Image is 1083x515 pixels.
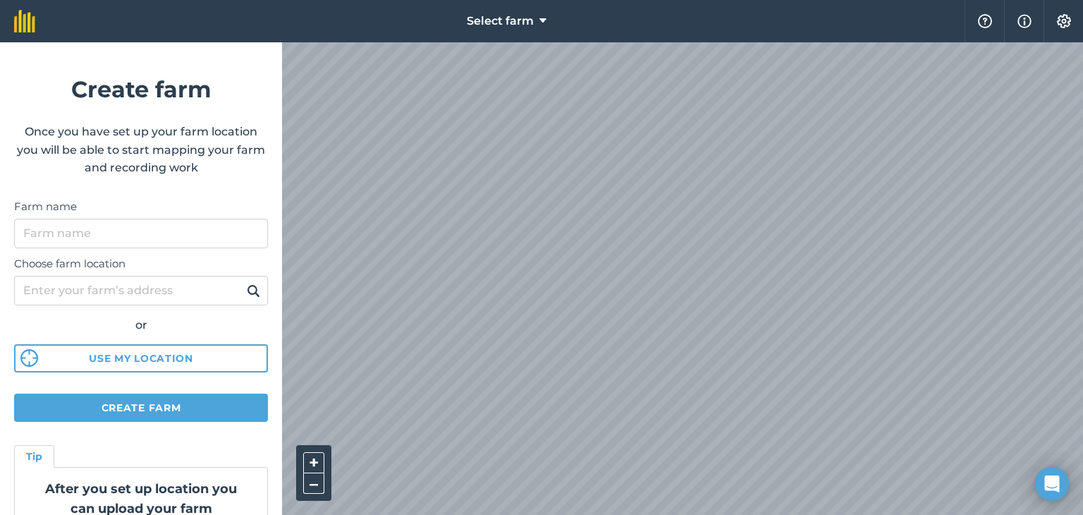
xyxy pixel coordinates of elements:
[303,452,324,473] button: +
[14,10,35,32] img: fieldmargin Logo
[14,198,268,215] label: Farm name
[247,282,260,299] img: svg+xml;base64,PHN2ZyB4bWxucz0iaHR0cDovL3d3dy53My5vcmcvMjAwMC9zdmciIHdpZHRoPSIxOSIgaGVpZ2h0PSIyNC...
[14,219,268,248] input: Farm name
[467,13,534,30] span: Select farm
[1035,467,1069,501] div: Open Intercom Messenger
[14,71,268,107] h1: Create farm
[20,349,38,367] img: svg%3e
[26,449,42,464] h4: Tip
[14,316,268,334] div: or
[14,276,268,305] input: Enter your farm’s address
[1056,14,1072,28] img: A cog icon
[14,344,268,372] button: Use my location
[1017,13,1032,30] img: svg+xml;base64,PHN2ZyB4bWxucz0iaHR0cDovL3d3dy53My5vcmcvMjAwMC9zdmciIHdpZHRoPSIxNyIgaGVpZ2h0PSIxNy...
[14,123,268,177] p: Once you have set up your farm location you will be able to start mapping your farm and recording...
[14,394,268,422] button: Create farm
[303,473,324,494] button: –
[977,14,993,28] img: A question mark icon
[14,255,268,272] label: Choose farm location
